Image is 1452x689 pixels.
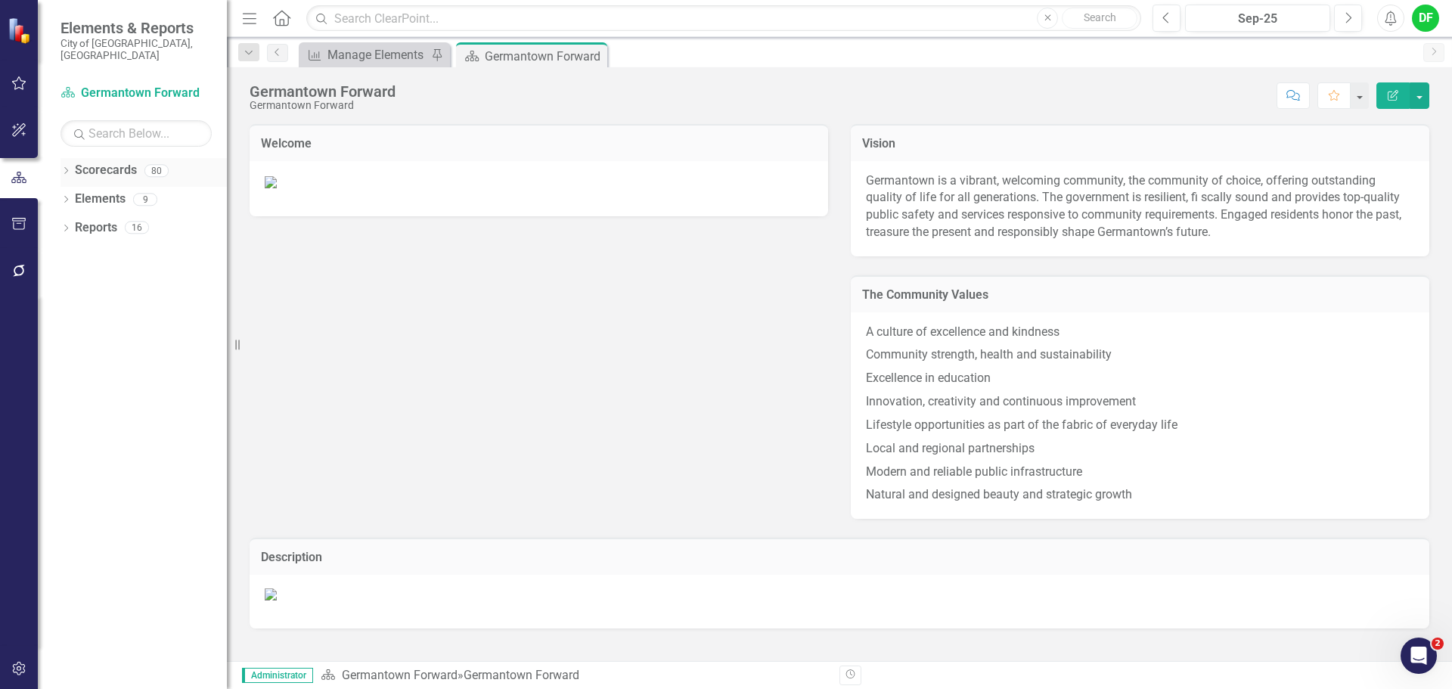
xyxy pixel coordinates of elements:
div: 9 [133,193,157,206]
div: Manage Elements [327,45,427,64]
a: Germantown Forward [60,85,212,102]
span: Search [1084,11,1116,23]
div: Germantown Forward [250,83,396,100]
iframe: Intercom live chat [1401,638,1437,674]
h3: The Community Values [862,288,1418,302]
p: A culture of excellence and kindness [866,324,1414,344]
h3: Description [261,551,1418,564]
div: 16 [125,222,149,234]
p: Modern and reliable public infrastructure [866,461,1414,484]
img: 198-077_GermantownForward2035_Layout_rev2%20(4)_Page_07.jpg [265,588,277,601]
p: Natural and designed beauty and strategic growth [866,483,1414,504]
p: Community strength, health and sustainability [866,343,1414,367]
div: Germantown Forward [250,100,396,111]
input: Search Below... [60,120,212,147]
a: Elements [75,191,126,208]
p: Local and regional partnerships [866,437,1414,461]
div: Germantown Forward [464,668,579,682]
div: » [321,667,828,684]
p: Excellence in education [866,367,1414,390]
div: Germantown Forward [485,47,603,66]
a: Manage Elements [302,45,427,64]
img: ClearPoint Strategy [8,17,34,44]
img: 198-077_GermantownForward2035_Layout_rev2%20(4)_Page_01%20v2.jpg [265,176,277,188]
p: Innovation, creativity and continuous improvement [866,390,1414,414]
div: 80 [144,164,169,177]
p: Germantown is a vibrant, welcoming community, the community of choice, offering outstanding quali... [866,172,1414,241]
span: Elements & Reports [60,19,212,37]
h3: Welcome [261,137,817,151]
small: City of [GEOGRAPHIC_DATA], [GEOGRAPHIC_DATA] [60,37,212,62]
input: Search ClearPoint... [306,5,1141,32]
span: 2 [1432,638,1444,650]
h3: Vision [862,137,1418,151]
button: Search [1062,8,1137,29]
button: DF [1412,5,1439,32]
a: Germantown Forward [342,668,458,682]
p: Lifestyle opportunities as part of the fabric of everyday life [866,414,1414,437]
a: Reports [75,219,117,237]
a: Scorecards [75,162,137,179]
div: Sep-25 [1190,10,1325,28]
button: Sep-25 [1185,5,1330,32]
span: Administrator [242,668,313,683]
